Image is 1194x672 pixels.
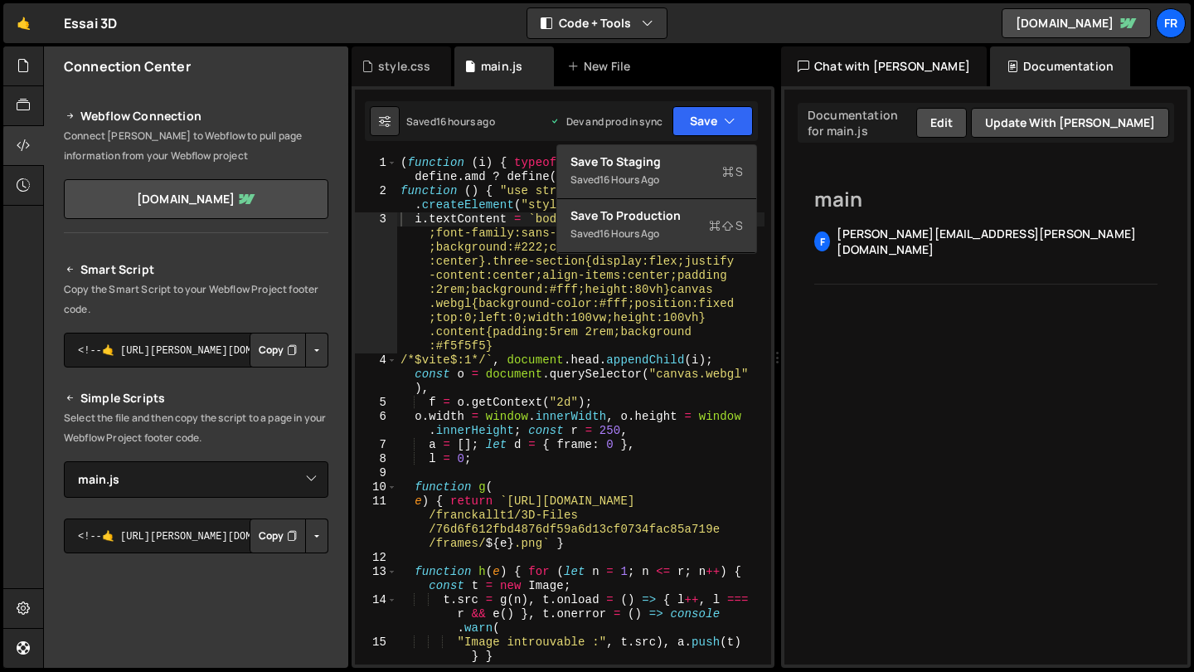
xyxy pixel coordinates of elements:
[781,46,987,86] div: Chat with [PERSON_NAME]
[64,106,328,126] h2: Webflow Connection
[709,217,743,234] span: S
[722,163,743,180] span: S
[971,108,1169,138] button: Update with [PERSON_NAME]
[481,58,522,75] div: main.js
[64,179,328,219] a: [DOMAIN_NAME]
[557,145,756,199] button: Save to StagingS Saved16 hours ago
[916,108,967,138] button: Edit
[599,226,659,241] div: 16 hours ago
[355,353,397,396] div: 4
[990,46,1130,86] div: Documentation
[436,114,495,129] div: 16 hours ago
[550,114,663,129] div: Dev and prod in sync
[64,280,328,319] p: Copy the Smart Script to your Webflow Project footer code.
[64,13,117,33] div: Essai 3D
[814,186,1158,212] h2: main
[570,153,743,170] div: Save to Staging
[64,126,328,166] p: Connect [PERSON_NAME] to Webflow to pull page information from your Webflow project
[837,226,1136,257] span: [PERSON_NAME][EMAIL_ADDRESS][PERSON_NAME][DOMAIN_NAME]
[355,212,397,353] div: 3
[250,519,328,553] div: Button group with nested dropdown
[406,114,495,129] div: Saved
[1002,8,1151,38] a: [DOMAIN_NAME]
[355,565,397,593] div: 13
[557,199,756,253] button: Save to ProductionS Saved16 hours ago
[355,438,397,452] div: 7
[355,396,397,410] div: 5
[250,333,306,368] button: Copy
[599,173,659,187] div: 16 hours ago
[250,333,328,368] div: Button group with nested dropdown
[355,452,397,466] div: 8
[355,156,397,184] div: 1
[355,466,397,480] div: 9
[355,480,397,494] div: 10
[355,635,397,664] div: 15
[355,494,397,551] div: 11
[355,551,397,565] div: 12
[570,224,743,244] div: Saved
[64,408,328,448] p: Select the file and then copy the script to a page in your Webflow Project footer code.
[527,8,667,38] button: Code + Tools
[803,107,916,139] div: Documentation for main.js
[1156,8,1186,38] a: Fr
[355,410,397,438] div: 6
[820,235,825,249] span: f
[378,58,430,75] div: style.css
[250,519,306,553] button: Copy
[64,388,328,408] h2: Simple Scripts
[64,333,328,368] textarea: <!--🤙 [URL][PERSON_NAME][DOMAIN_NAME]> <script>document.addEventListener("DOMContentLoaded", func...
[355,184,397,212] div: 2
[672,106,753,136] button: Save
[3,3,44,43] a: 🤙
[567,58,637,75] div: New File
[570,170,743,190] div: Saved
[64,57,191,75] h2: Connection Center
[570,207,743,224] div: Save to Production
[64,519,328,553] textarea: <!--🤙 [URL][PERSON_NAME][DOMAIN_NAME]> <script>document.addEventListener("DOMContentLoaded", func...
[64,260,328,280] h2: Smart Script
[355,593,397,635] div: 14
